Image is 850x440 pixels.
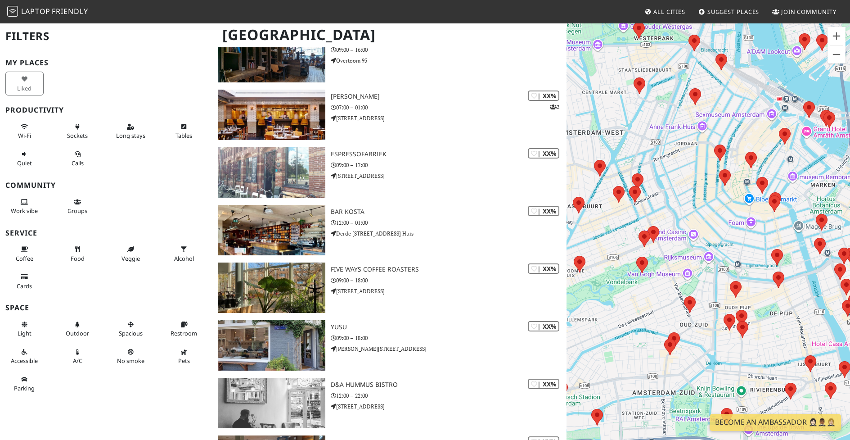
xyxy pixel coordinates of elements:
button: Outdoor [58,317,97,341]
span: Parking [14,384,35,392]
h3: Five Ways Coffee Roasters [331,266,567,273]
h1: [GEOGRAPHIC_DATA] [215,23,565,47]
img: d&a hummus bistro [218,378,325,428]
span: Pet friendly [178,357,190,365]
div: | XX% [528,379,559,389]
p: Overtoom 95 [331,56,567,65]
a: All Cities [641,4,689,20]
h3: Space [5,304,207,312]
span: Restroom [171,329,197,337]
span: Group tables [67,207,87,215]
h3: d&a hummus bistro [331,381,567,389]
span: Outdoor area [66,329,89,337]
span: Veggie [121,254,140,263]
h3: [PERSON_NAME] [331,93,567,100]
span: Coffee [16,254,33,263]
h3: My Places [5,59,207,67]
button: Groups [58,195,97,218]
span: Smoke free [117,357,144,365]
span: Food [71,254,85,263]
button: Cards [5,269,44,293]
span: Spacious [119,329,143,337]
button: Parking [5,372,44,396]
span: Friendly [52,6,88,16]
button: Light [5,317,44,341]
button: Restroom [165,317,203,341]
button: Work vibe [5,195,44,218]
div: | XX% [528,206,559,216]
button: Coffee [5,242,44,266]
button: Wi-Fi [5,119,44,143]
p: 09:00 – 17:00 [331,161,567,169]
p: 07:00 – 01:00 [331,103,567,112]
span: Join Community [781,8,837,16]
p: 09:00 – 18:00 [331,334,567,342]
span: Work-friendly tables [175,132,192,140]
h3: YUSU [331,323,567,331]
a: Suggest Places [695,4,763,20]
span: Credit cards [17,282,32,290]
a: Five Ways Coffee Roasters | XX% Five Ways Coffee Roasters 09:00 – 18:00 [STREET_ADDRESS] [212,263,567,313]
img: Bar Kosta [218,205,325,255]
button: Inzoomen [828,27,846,45]
p: [STREET_ADDRESS] [331,287,567,295]
button: Alcohol [165,242,203,266]
span: Video/audio calls [72,159,84,167]
span: Natural light [18,329,31,337]
a: Bar Kosta | XX% Bar Kosta 12:00 – 01:00 Derde [STREET_ADDRESS] Huis [212,205,567,255]
h3: Productivity [5,106,207,114]
button: No smoke [112,345,150,368]
button: Accessible [5,345,44,368]
span: Alcohol [174,254,194,263]
span: All Cities [653,8,685,16]
h3: Espressofabriek [331,150,567,158]
img: Espressofabriek [218,147,325,198]
a: YUSU | XX% YUSU 09:00 – 18:00 [PERSON_NAME][STREET_ADDRESS] [212,320,567,371]
div: | XX% [528,321,559,331]
button: Long stays [112,119,150,143]
h3: Service [5,229,207,237]
h3: Bar Kosta [331,208,567,216]
a: Lotti's | XX% 2 [PERSON_NAME] 07:00 – 01:00 [STREET_ADDRESS] [212,90,567,140]
button: Spacious [112,317,150,341]
img: LaptopFriendly [7,6,18,17]
button: Pets [165,345,203,368]
h3: Community [5,181,207,190]
h2: Filters [5,23,207,50]
a: d&a hummus bistro | XX% d&a hummus bistro 12:00 – 22:00 [STREET_ADDRESS] [212,378,567,428]
button: Sockets [58,119,97,143]
span: Quiet [17,159,32,167]
button: Quiet [5,147,44,171]
p: [PERSON_NAME][STREET_ADDRESS] [331,345,567,353]
a: LaptopFriendly LaptopFriendly [7,4,88,20]
p: 12:00 – 01:00 [331,218,567,227]
img: YUSU [218,320,325,371]
button: Uitzoomen [828,45,846,64]
p: 2 [550,103,559,111]
span: Suggest Places [707,8,760,16]
p: Derde [STREET_ADDRESS] Huis [331,229,567,238]
img: Five Ways Coffee Roasters [218,263,325,313]
a: Espressofabriek | XX% Espressofabriek 09:00 – 17:00 [STREET_ADDRESS] [212,147,567,198]
a: Join Community [769,4,840,20]
p: [STREET_ADDRESS] [331,114,567,122]
span: Laptop [21,6,50,16]
div: | XX% [528,148,559,159]
span: Long stays [116,132,145,140]
span: Accessible [11,357,38,365]
span: Power sockets [67,132,88,140]
button: A/C [58,345,97,368]
div: | XX% [528,91,559,101]
p: 12:00 – 22:00 [331,391,567,400]
span: Air conditioned [73,357,82,365]
button: Veggie [112,242,150,266]
img: Lotti's [218,90,325,140]
span: Stable Wi-Fi [18,132,31,140]
p: 09:00 – 18:00 [331,276,567,285]
div: | XX% [528,263,559,274]
span: People working [11,207,38,215]
button: Food [58,242,97,266]
p: [STREET_ADDRESS] [331,402,567,411]
button: Calls [58,147,97,171]
button: Tables [165,119,203,143]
